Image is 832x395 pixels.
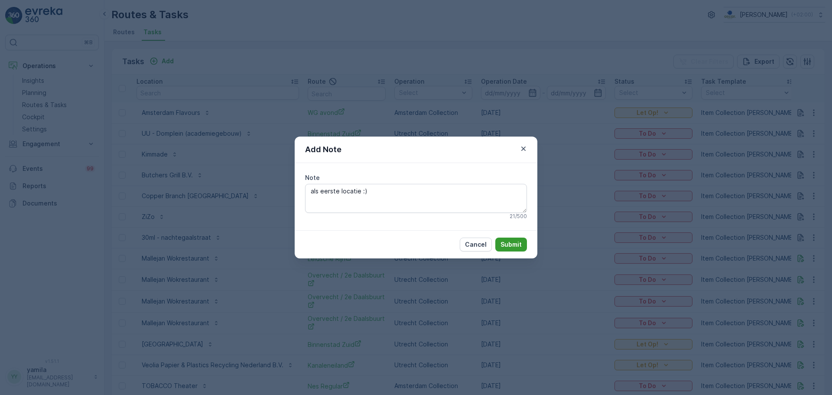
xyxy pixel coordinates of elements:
[305,174,320,181] label: Note
[465,240,487,249] p: Cancel
[460,238,492,251] button: Cancel
[510,213,527,220] p: 21 / 500
[305,144,341,156] p: Add Note
[500,240,522,249] p: Submit
[495,238,527,251] button: Submit
[305,184,527,212] textarea: als eerste locatie :)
